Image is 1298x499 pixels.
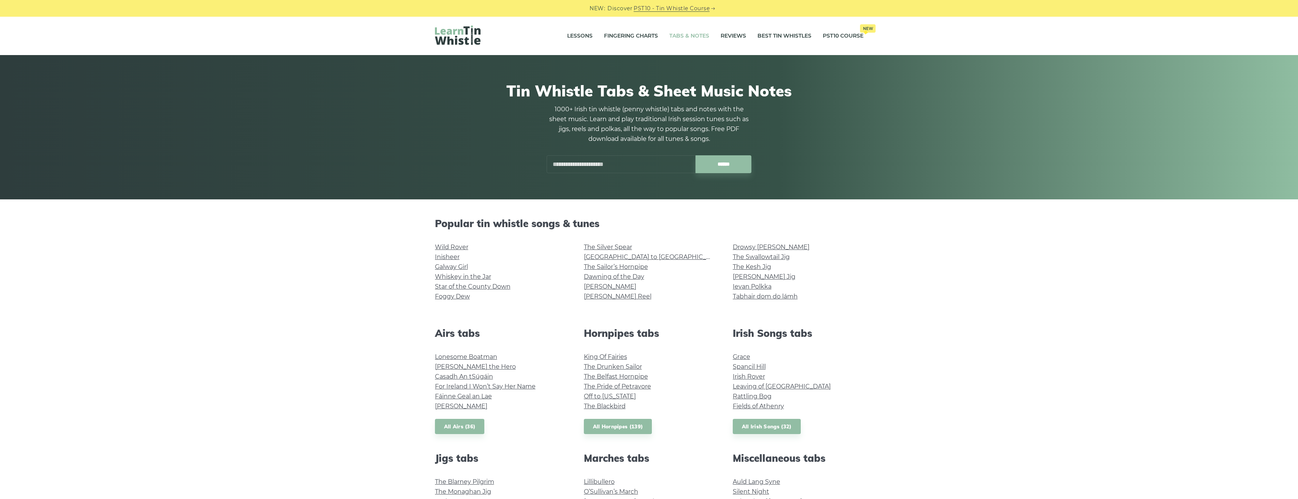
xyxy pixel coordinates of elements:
a: Casadh An tSúgáin [435,373,493,380]
a: Irish Rover [733,373,765,380]
a: King Of Fairies [584,353,627,360]
a: [PERSON_NAME] [584,283,636,290]
a: Wild Rover [435,243,468,251]
a: Lessons [567,27,593,46]
a: All Hornpipes (139) [584,419,652,434]
a: The Blackbird [584,403,626,410]
a: Star of the County Down [435,283,511,290]
a: Fáinne Geal an Lae [435,393,492,400]
a: Tabhair dom do lámh [733,293,798,300]
h2: Popular tin whistle songs & tunes [435,218,863,229]
a: The Kesh Jig [733,263,771,270]
h2: Hornpipes tabs [584,327,715,339]
h2: Jigs tabs [435,452,566,464]
a: Reviews [721,27,746,46]
a: The Blarney Pilgrim [435,478,494,485]
a: Off to [US_STATE] [584,393,636,400]
a: Galway Girl [435,263,468,270]
a: Drowsy [PERSON_NAME] [733,243,809,251]
a: [PERSON_NAME] [435,403,487,410]
a: Ievan Polkka [733,283,772,290]
a: The Sailor’s Hornpipe [584,263,648,270]
a: All Irish Songs (32) [733,419,801,434]
a: The Silver Spear [584,243,632,251]
h1: Tin Whistle Tabs & Sheet Music Notes [435,82,863,100]
a: Leaving of [GEOGRAPHIC_DATA] [733,383,831,390]
a: Silent Night [733,488,769,495]
a: For Ireland I Won’t Say Her Name [435,383,536,390]
a: The Pride of Petravore [584,383,651,390]
a: Foggy Dew [435,293,470,300]
a: The Swallowtail Jig [733,253,790,261]
a: Fields of Athenry [733,403,784,410]
span: New [860,24,876,33]
a: Whiskey in the Jar [435,273,491,280]
a: PST10 CourseNew [823,27,863,46]
a: The Drunken Sailor [584,363,642,370]
a: All Airs (36) [435,419,485,434]
a: Auld Lang Syne [733,478,780,485]
a: Grace [733,353,750,360]
a: Tabs & Notes [669,27,709,46]
a: [PERSON_NAME] Reel [584,293,651,300]
h2: Airs tabs [435,327,566,339]
a: Spancil Hill [733,363,766,370]
a: [GEOGRAPHIC_DATA] to [GEOGRAPHIC_DATA] [584,253,724,261]
a: The Belfast Hornpipe [584,373,648,380]
h2: Marches tabs [584,452,715,464]
a: Best Tin Whistles [757,27,811,46]
h2: Miscellaneous tabs [733,452,863,464]
h2: Irish Songs tabs [733,327,863,339]
a: Dawning of the Day [584,273,644,280]
a: Lillibullero [584,478,615,485]
a: The Monaghan Jig [435,488,491,495]
a: Rattling Bog [733,393,772,400]
a: [PERSON_NAME] the Hero [435,363,516,370]
a: [PERSON_NAME] Jig [733,273,795,280]
a: Inisheer [435,253,460,261]
p: 1000+ Irish tin whistle (penny whistle) tabs and notes with the sheet music. Learn and play tradi... [547,104,752,144]
a: Lonesome Boatman [435,353,497,360]
img: LearnTinWhistle.com [435,25,481,45]
a: O’Sullivan’s March [584,488,638,495]
a: Fingering Charts [604,27,658,46]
